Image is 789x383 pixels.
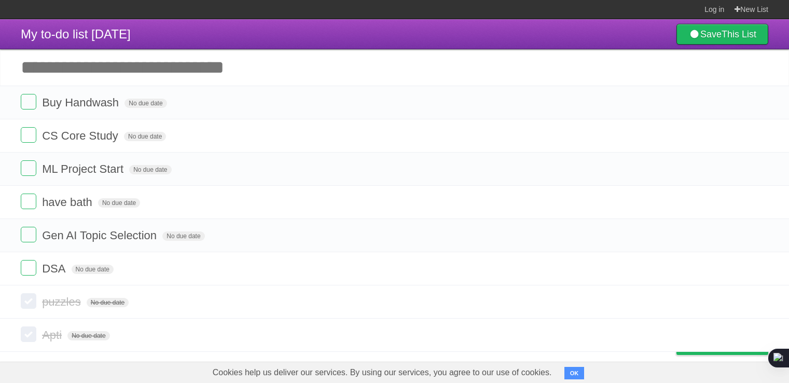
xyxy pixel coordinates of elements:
span: No due date [67,331,109,340]
label: Done [21,260,36,276]
span: No due date [129,165,171,174]
span: My to-do list [DATE] [21,27,131,41]
span: CS Core Study [42,129,121,142]
label: Done [21,326,36,342]
span: No due date [98,198,140,208]
a: SaveThis List [676,24,768,45]
span: ML Project Start [42,162,126,175]
span: puzzles [42,295,84,308]
span: Buy Handwash [42,96,121,109]
label: Done [21,127,36,143]
label: Done [21,94,36,110]
label: Done [21,194,36,209]
span: Cookies help us deliver our services. By using our services, you agree to our use of cookies. [202,362,562,383]
span: Gen AI Topic Selection [42,229,159,242]
span: have bath [42,196,95,209]
span: No due date [162,231,204,241]
b: This List [722,29,756,39]
span: No due date [124,99,167,108]
span: No due date [124,132,166,141]
span: No due date [72,265,114,274]
label: Done [21,227,36,242]
label: Done [21,293,36,309]
label: Done [21,160,36,176]
span: Apti [42,329,64,341]
span: No due date [87,298,129,307]
button: OK [564,367,585,379]
span: DSA [42,262,68,275]
span: Buy me a coffee [698,336,763,354]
